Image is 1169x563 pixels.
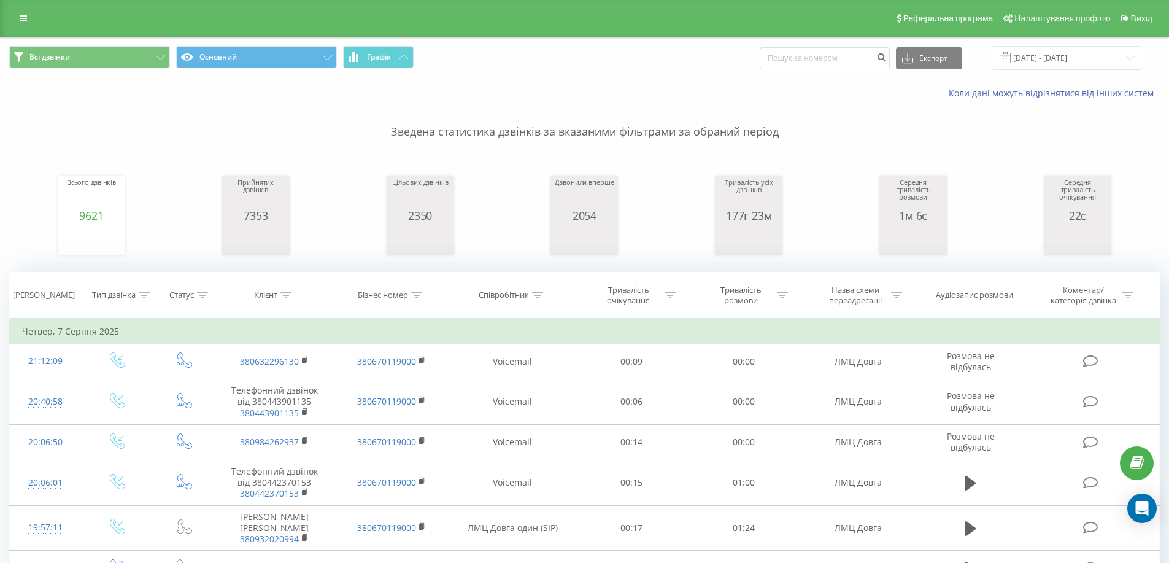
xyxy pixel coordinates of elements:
div: Дзвонили вперше [555,179,614,209]
span: Розмова не відбулась [947,430,995,453]
a: 380443901135 [240,407,299,419]
div: Статус [169,290,194,301]
td: 00:09 [576,344,688,379]
span: Всі дзвінки [29,52,70,62]
div: Назва схеми переадресації [822,285,888,306]
span: Графік [367,53,391,61]
td: 00:15 [576,460,688,506]
a: 380670119000 [357,355,416,367]
div: Цільових дзвінків [392,179,449,209]
td: 01:24 [688,505,800,551]
a: 380670119000 [357,476,416,488]
td: Телефонний дзвінок від 380443901135 [216,379,333,425]
div: Аудіозапис розмови [936,290,1013,301]
a: 380670119000 [357,522,416,534]
div: 22с [1047,209,1108,222]
div: Open Intercom Messenger [1127,494,1157,523]
div: 2350 [392,209,449,222]
button: Експорт [896,47,962,69]
td: Voicemail [450,379,576,425]
td: Четвер, 7 Серпня 2025 [10,319,1160,344]
div: 177г 23м [718,209,779,222]
div: 1м 6с [882,209,944,222]
div: Прийнятих дзвінків [225,179,287,209]
span: Розмова не відбулась [947,350,995,373]
div: Середня тривалість очікування [1047,179,1108,209]
td: 00:00 [688,379,800,425]
a: 380670119000 [357,436,416,448]
span: Реферальна програма [903,14,993,23]
div: 20:40:58 [22,390,69,414]
div: Тривалість розмови [708,285,774,306]
td: Телефонний дзвінок від 380442370153 [216,460,333,506]
td: Voicemail [450,344,576,379]
div: 20:06:50 [22,430,69,454]
td: 00:00 [688,424,800,460]
div: 2054 [555,209,614,222]
a: 380632296130 [240,355,299,367]
td: ЛМЦ Довга [800,505,916,551]
td: ЛМЦ Довга один (SIP) [450,505,576,551]
div: Тип дзвінка [92,290,136,301]
div: Тривалість очікування [596,285,662,306]
a: 380670119000 [357,395,416,407]
div: 20:06:01 [22,471,69,495]
td: Voicemail [450,424,576,460]
div: 7353 [225,209,287,222]
td: ЛМЦ Довга [800,460,916,506]
div: 19:57:11 [22,516,69,540]
button: Графік [343,46,414,68]
input: Пошук за номером [760,47,890,69]
div: Середня тривалість розмови [882,179,944,209]
button: Основний [176,46,337,68]
a: 380442370153 [240,487,299,499]
span: Налаштування профілю [1014,14,1110,23]
div: [PERSON_NAME] [13,290,75,301]
td: 00:14 [576,424,688,460]
div: Тривалість усіх дзвінків [718,179,779,209]
td: 00:00 [688,344,800,379]
button: Всі дзвінки [9,46,170,68]
td: ЛМЦ Довга [800,424,916,460]
td: ЛМЦ Довга [800,379,916,425]
div: 9621 [67,209,116,222]
td: Voicemail [450,460,576,506]
span: Вихід [1131,14,1152,23]
a: Коли дані можуть відрізнятися вiд інших систем [949,87,1160,99]
div: 21:12:09 [22,349,69,373]
span: Розмова не відбулась [947,390,995,413]
div: Коментар/категорія дзвінка [1047,285,1119,306]
p: Зведена статистика дзвінків за вказаними фільтрами за обраний період [9,99,1160,140]
td: 00:06 [576,379,688,425]
td: 00:17 [576,505,688,551]
td: ЛМЦ Довга [800,344,916,379]
div: Співробітник [479,290,529,301]
div: Всього дзвінків [67,179,116,209]
a: 380932020994 [240,533,299,545]
div: Бізнес номер [358,290,408,301]
td: [PERSON_NAME] [PERSON_NAME] [216,505,333,551]
a: 380984262937 [240,436,299,448]
td: 01:00 [688,460,800,506]
div: Клієнт [254,290,277,301]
